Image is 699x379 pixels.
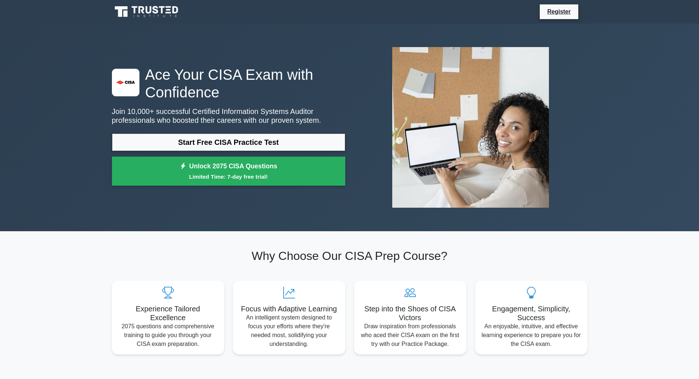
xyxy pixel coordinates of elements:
[112,66,345,101] h1: Ace Your CISA Exam with Confidence
[112,157,345,186] a: Unlock 2075 CISA QuestionsLimited Time: 7-day free trial!
[112,133,345,151] a: Start Free CISA Practice Test
[239,304,339,313] h5: Focus with Adaptive Learning
[481,322,582,348] p: An enjoyable, intuitive, and effective learning experience to prepare you for the CISA exam.
[481,304,582,322] h5: Engagement, Simplicity, Success
[239,313,339,348] p: An intelligent system designed to focus your efforts where they're needed most, solidifying your ...
[118,304,218,322] h5: Experience Tailored Excellence
[112,107,345,125] p: Join 10,000+ successful Certified Information Systems Auditor professionals who boosted their car...
[118,322,218,348] p: 2075 questions and comprehensive training to guide you through your CISA exam preparation.
[543,7,575,16] a: Register
[360,322,460,348] p: Draw inspiration from professionals who aced their CISA exam on the first try with our Practice P...
[112,249,587,263] h2: Why Choose Our CISA Prep Course?
[121,172,336,181] small: Limited Time: 7-day free trial!
[360,304,460,322] h5: Step into the Shoes of CISA Victors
